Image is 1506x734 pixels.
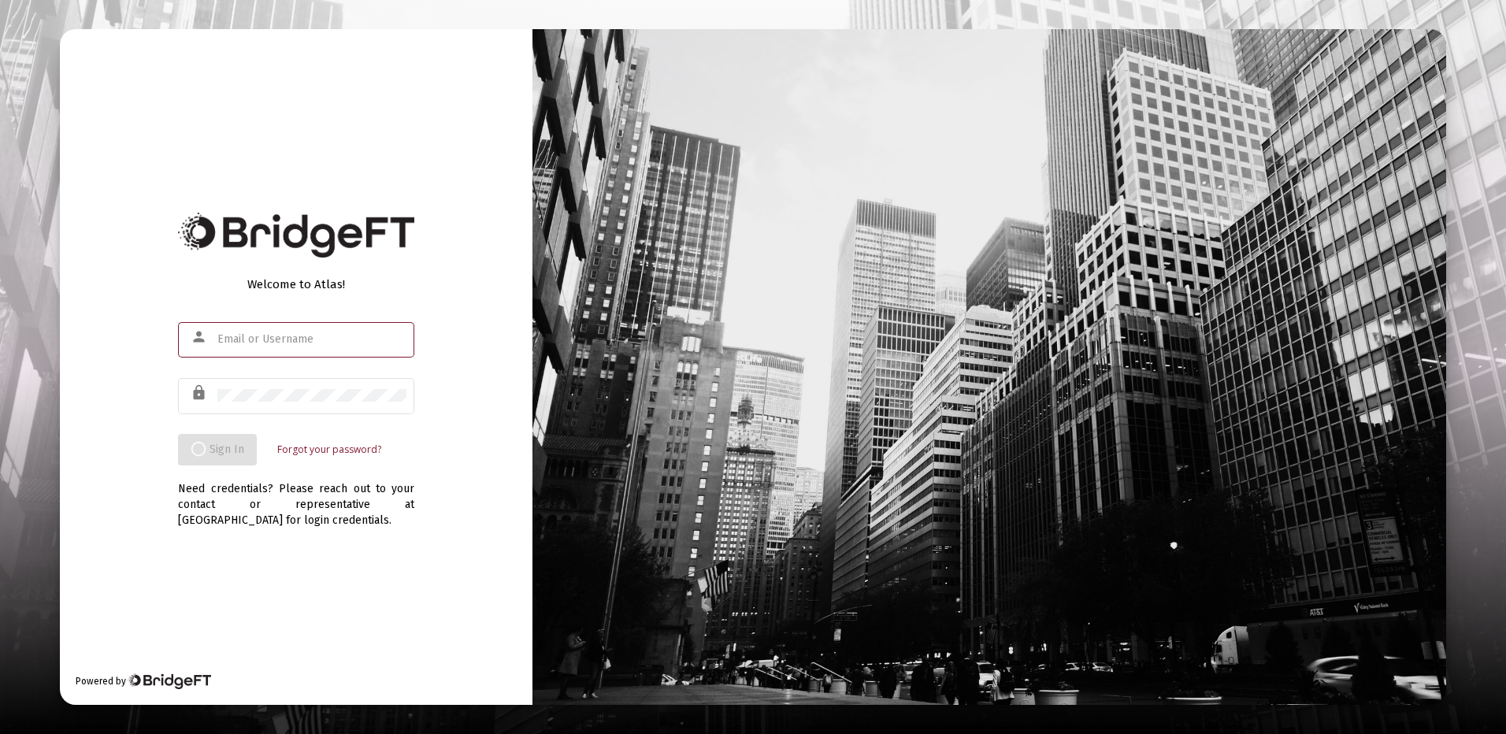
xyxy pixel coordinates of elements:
a: Forgot your password? [277,442,381,458]
mat-icon: lock [191,384,210,402]
button: Sign In [178,434,257,465]
img: Bridge Financial Technology Logo [128,673,210,689]
span: Sign In [191,443,244,456]
input: Email or Username [217,333,406,346]
div: Powered by [76,673,210,689]
mat-icon: person [191,328,210,347]
div: Welcome to Atlas! [178,276,414,292]
img: Bridge Financial Technology Logo [178,213,414,258]
div: Need credentials? Please reach out to your contact or representative at [GEOGRAPHIC_DATA] for log... [178,465,414,528]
